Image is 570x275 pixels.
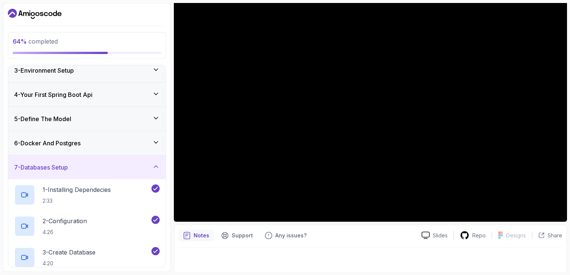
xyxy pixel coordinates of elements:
[179,230,214,241] button: notes button
[8,8,62,20] a: Dashboard
[416,231,454,239] a: Slides
[43,185,111,194] p: 1 - Installing Dependecies
[43,228,87,236] p: 4:26
[217,230,257,241] button: Support button
[532,232,562,239] button: Share
[472,232,486,239] p: Repo
[8,155,166,179] button: 7-Databases Setup
[8,107,166,131] button: 5-Define The Model
[14,114,71,123] h3: 5 - Define The Model
[174,1,567,222] iframe: 1 - Add New Resource
[43,197,111,205] p: 2:33
[275,232,307,239] p: Any issues?
[14,66,74,75] h3: 3 - Environment Setup
[8,59,166,82] button: 3-Environment Setup
[194,232,209,239] p: Notes
[14,216,160,237] button: 2-Configuration4:26
[14,139,81,148] h3: 6 - Docker And Postgres
[8,83,166,107] button: 4-Your First Spring Boot Api
[454,231,492,240] a: Repo
[14,247,160,268] button: 3-Create Database4:20
[14,184,160,205] button: 1-Installing Dependecies2:33
[43,248,95,257] p: 3 - Create Database
[8,131,166,155] button: 6-Docker And Postgres
[14,163,68,172] h3: 7 - Databases Setup
[506,232,526,239] p: Designs
[232,232,253,239] p: Support
[260,230,311,241] button: Feedback button
[548,232,562,239] p: Share
[43,260,95,267] p: 4:20
[14,90,93,99] h3: 4 - Your First Spring Boot Api
[433,232,448,239] p: Slides
[13,38,58,45] span: completed
[43,216,87,225] p: 2 - Configuration
[13,38,27,45] span: 64 %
